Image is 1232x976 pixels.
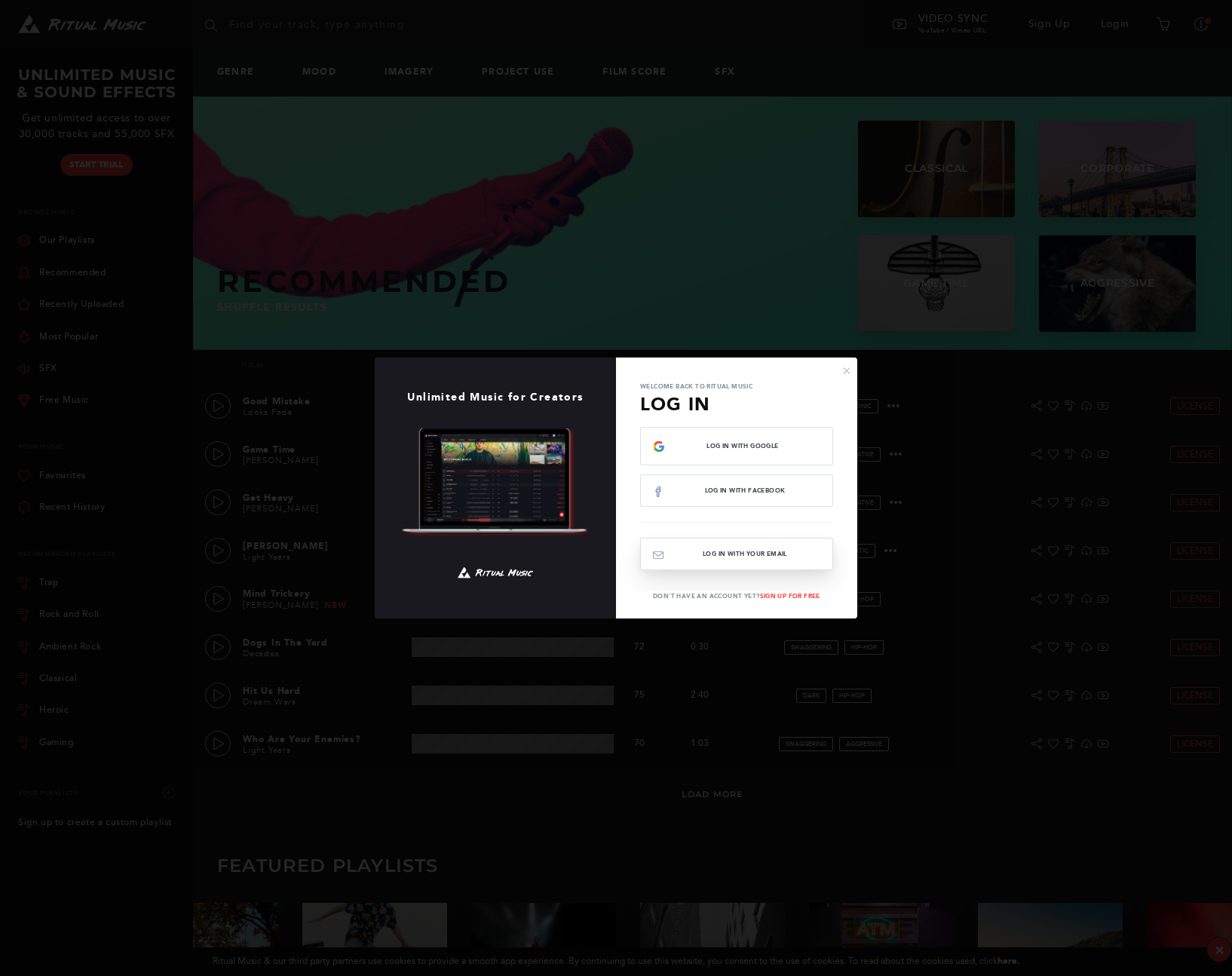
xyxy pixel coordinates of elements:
button: × [842,364,851,377]
button: Log In with Facebook [640,474,833,507]
h1: Unlimited Music for Creators [375,391,616,404]
img: g-logo.png [653,440,665,453]
button: Log In with your email [640,538,833,570]
img: Ritual Music [458,560,533,585]
a: Sign Up For Free [760,592,820,600]
p: Welcome back to Ritual Music [640,382,833,391]
button: Log In with Google [640,427,833,465]
span: Log In with Google [665,443,820,450]
h3: Log In [640,391,833,418]
img: Ritual Music [401,428,590,537]
p: Don't have an account yet? [616,591,857,600]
